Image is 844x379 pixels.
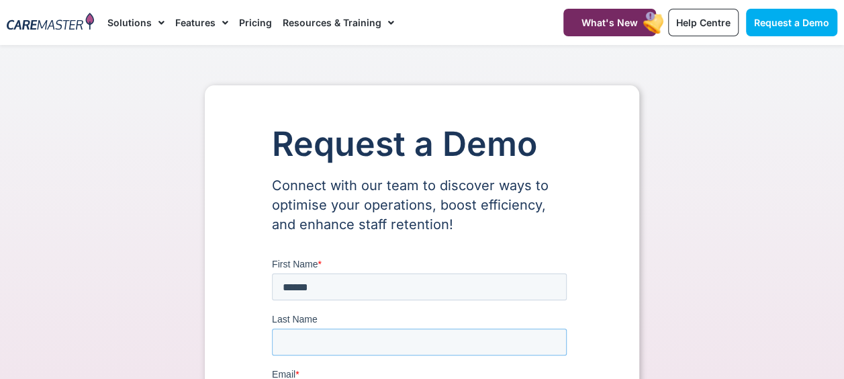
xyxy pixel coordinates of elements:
h1: Request a Demo [272,126,572,163]
img: CareMaster Logo [7,13,94,32]
span: What's New [581,17,638,28]
a: Help Centre [668,9,739,36]
p: Connect with our team to discover ways to optimise your operations, boost efficiency, and enhance... [272,176,572,235]
span: Help Centre [676,17,731,28]
a: Request a Demo [746,9,837,36]
a: What's New [563,9,656,36]
span: Request a Demo [754,17,829,28]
